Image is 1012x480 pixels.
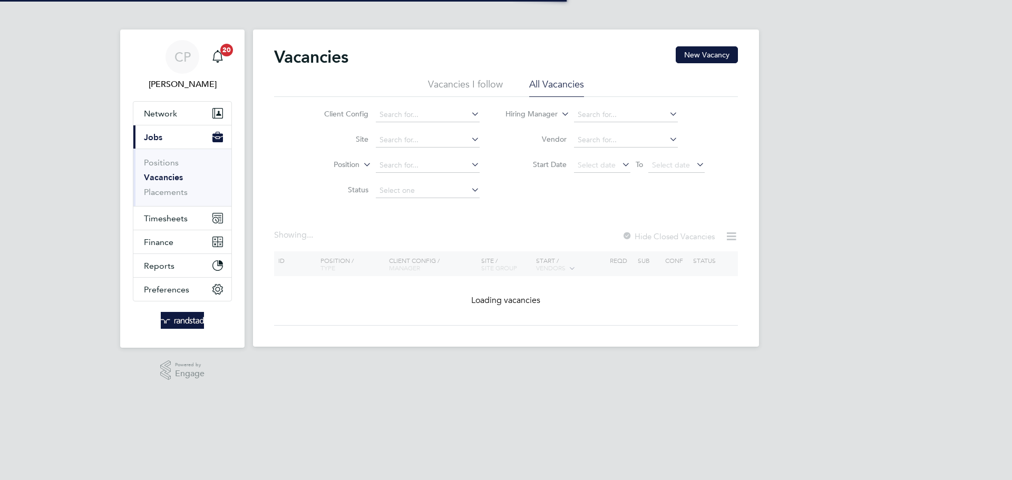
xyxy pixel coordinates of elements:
[506,160,567,169] label: Start Date
[220,44,233,56] span: 20
[274,230,315,241] div: Showing
[133,254,231,277] button: Reports
[175,369,205,378] span: Engage
[506,134,567,144] label: Vendor
[308,109,368,119] label: Client Config
[144,285,189,295] span: Preferences
[299,160,359,170] label: Position
[144,158,179,168] a: Positions
[144,109,177,119] span: Network
[529,78,584,97] li: All Vacancies
[207,40,228,74] a: 20
[133,278,231,301] button: Preferences
[133,102,231,125] button: Network
[161,312,205,329] img: randstad-logo-retina.png
[676,46,738,63] button: New Vacancy
[376,133,480,148] input: Search for...
[632,158,646,171] span: To
[120,30,245,348] nav: Main navigation
[144,172,183,182] a: Vacancies
[133,149,231,206] div: Jobs
[497,109,558,120] label: Hiring Manager
[160,360,205,380] a: Powered byEngage
[175,360,205,369] span: Powered by
[144,261,174,271] span: Reports
[133,125,231,149] button: Jobs
[144,237,173,247] span: Finance
[622,231,715,241] label: Hide Closed Vacancies
[376,183,480,198] input: Select one
[376,158,480,173] input: Search for...
[574,133,678,148] input: Search for...
[578,160,616,170] span: Select date
[308,134,368,144] label: Site
[652,160,690,170] span: Select date
[133,207,231,230] button: Timesheets
[133,78,232,91] span: Ciaran Poole
[144,187,188,197] a: Placements
[376,107,480,122] input: Search for...
[133,40,232,91] a: CP[PERSON_NAME]
[133,312,232,329] a: Go to home page
[174,50,191,64] span: CP
[133,230,231,253] button: Finance
[274,46,348,67] h2: Vacancies
[308,185,368,194] label: Status
[144,213,188,223] span: Timesheets
[307,230,313,240] span: ...
[574,107,678,122] input: Search for...
[428,78,503,97] li: Vacancies I follow
[144,132,162,142] span: Jobs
